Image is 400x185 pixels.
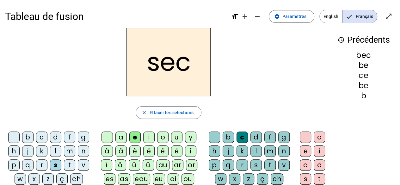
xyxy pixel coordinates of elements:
[157,145,169,157] div: ê
[264,132,276,143] div: f
[271,173,283,185] div: ch
[314,173,325,185] div: t
[278,159,290,171] div: v
[78,145,89,157] div: n
[269,10,314,23] button: Paramètres
[133,173,150,185] div: eau
[8,159,20,171] div: p
[243,173,254,185] div: z
[8,145,20,157] div: h
[337,92,390,100] div: b
[149,109,193,116] span: Effacer les sélections
[250,159,262,171] div: s
[42,173,54,185] div: z
[50,145,61,157] div: l
[337,33,390,47] h3: Précédents
[50,159,61,171] div: s
[320,10,342,23] span: English
[314,132,325,143] div: a
[15,173,26,185] div: w
[129,145,141,157] div: è
[101,159,112,171] div: ï
[143,159,154,171] div: ü
[278,132,290,143] div: g
[129,132,141,143] div: e
[153,173,165,185] div: eu
[238,10,251,23] button: Augmenter la taille de la police
[143,145,155,157] div: é
[209,145,220,157] div: h
[314,145,325,157] div: i
[337,62,390,69] div: be
[102,145,113,157] div: à
[129,159,140,171] div: û
[104,173,115,185] div: es
[300,145,311,157] div: e
[50,132,61,143] div: d
[118,173,130,185] div: as
[115,132,127,143] div: a
[143,132,155,143] div: i
[282,13,306,20] span: Paramètres
[223,132,234,143] div: b
[314,159,325,171] div: d
[64,159,75,171] div: t
[56,173,68,185] div: ç
[209,159,220,171] div: p
[168,173,179,185] div: oi
[22,159,34,171] div: q
[64,132,75,143] div: f
[223,145,234,157] div: j
[264,145,276,157] div: m
[36,132,47,143] div: c
[115,159,126,171] div: ô
[171,132,182,143] div: u
[115,145,127,157] div: â
[300,159,311,171] div: o
[237,145,248,157] div: k
[278,145,290,157] div: n
[136,106,201,119] button: Effacer les sélections
[250,145,262,157] div: l
[28,173,40,185] div: x
[5,6,226,27] h1: Tableau de fusion
[22,132,34,143] div: b
[182,173,194,185] div: ou
[237,159,248,171] div: r
[337,36,345,44] mat-icon: history
[250,132,262,143] div: d
[337,72,390,79] div: ce
[382,10,395,23] button: Entrer en plein écran
[241,13,249,20] mat-icon: add
[36,145,47,157] div: k
[157,159,169,171] div: au
[337,52,390,59] div: bec
[223,159,234,171] div: q
[300,173,311,185] div: s
[385,13,392,20] mat-icon: open_in_full
[257,173,268,185] div: ç
[171,145,182,157] div: ë
[319,10,377,23] mat-button-toggle-group: Language selection
[237,132,248,143] div: c
[186,159,197,171] div: or
[78,132,89,143] div: g
[36,159,47,171] div: r
[342,10,377,23] span: Français
[274,14,280,19] mat-icon: settings
[78,159,89,171] div: v
[22,145,34,157] div: j
[229,173,240,185] div: x
[126,28,211,96] h2: sec
[141,110,147,115] mat-icon: close
[70,173,83,185] div: ch
[185,145,196,157] div: î
[337,82,390,89] div: be
[254,13,261,20] mat-icon: remove
[231,13,238,20] mat-icon: format_size
[64,145,75,157] div: m
[172,159,183,171] div: ar
[251,10,264,23] button: Diminuer la taille de la police
[185,132,196,143] div: y
[215,173,226,185] div: w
